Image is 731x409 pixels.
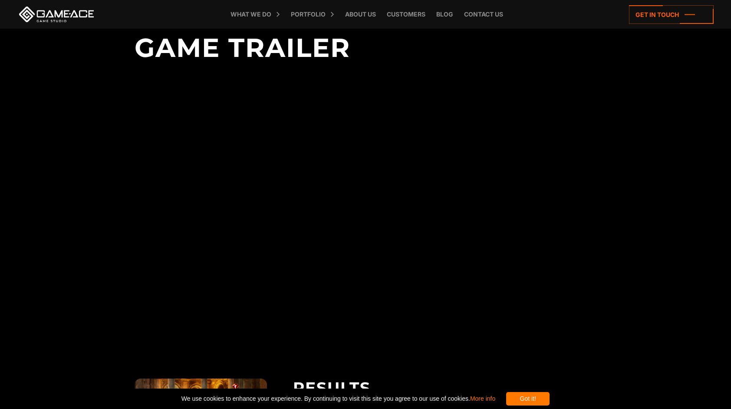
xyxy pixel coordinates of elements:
div: Got it! [506,392,550,406]
a: Get in touch [629,5,714,24]
h2: Results [293,379,597,397]
span: We use cookies to enhance your experience. By continuing to visit this site you agree to our use ... [181,392,495,406]
a: More info [470,395,495,402]
iframe: Diamond Drone - The Hidden Ruby Challenge [135,94,597,335]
